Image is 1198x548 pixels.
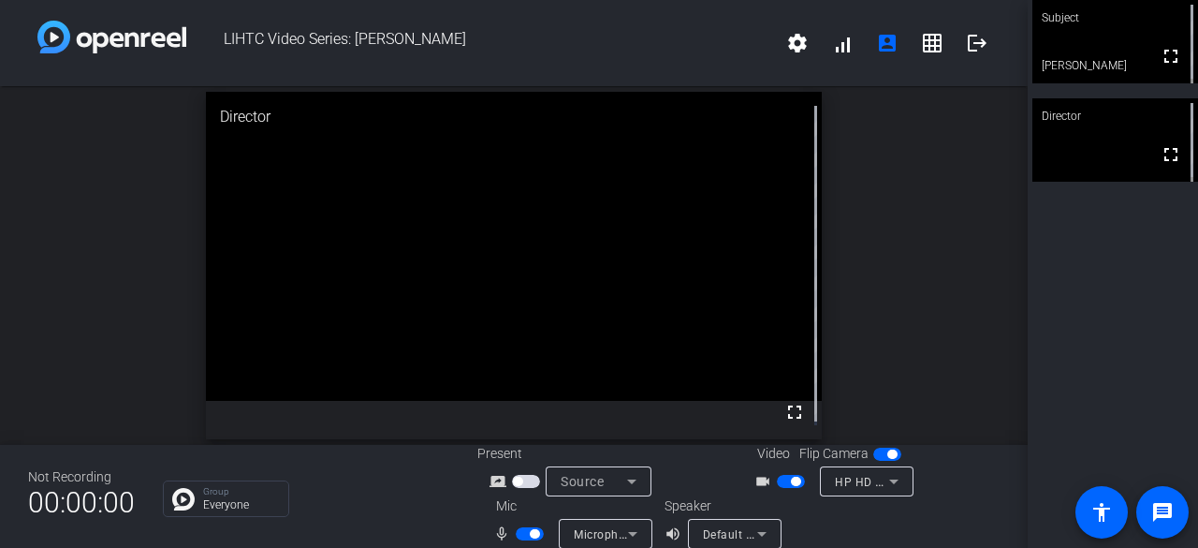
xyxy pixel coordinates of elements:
[172,488,195,511] img: Chat Icon
[489,470,512,493] mat-icon: screen_share_outline
[876,32,898,54] mat-icon: account_box
[966,32,988,54] mat-icon: logout
[1090,501,1113,524] mat-icon: accessibility
[754,470,777,493] mat-icon: videocam_outline
[1032,98,1198,134] div: Director
[921,32,943,54] mat-icon: grid_on
[37,21,186,53] img: white-gradient.svg
[28,467,135,487] div: Not Recording
[477,496,665,516] div: Mic
[835,474,986,489] span: HP HD Camera (04f2:b6c6)
[665,496,777,516] div: Speaker
[820,21,865,66] button: signal_cellular_alt
[206,92,823,142] div: Director
[799,444,869,464] span: Flip Camera
[783,401,806,423] mat-icon: fullscreen
[1160,143,1182,166] mat-icon: fullscreen
[493,523,516,545] mat-icon: mic_none
[574,526,988,541] span: Microphone Array (Intel® Smart Sound Technology for Digital Microphones)
[561,474,604,489] span: Source
[786,32,809,54] mat-icon: settings
[477,444,665,464] div: Present
[203,487,279,496] p: Group
[703,526,905,541] span: Default - Speakers (Realtek(R) Audio)
[757,444,790,464] span: Video
[665,523,687,545] mat-icon: volume_up
[1160,45,1182,67] mat-icon: fullscreen
[203,499,279,511] p: Everyone
[1151,501,1174,524] mat-icon: message
[186,21,775,66] span: LIHTC Video Series: [PERSON_NAME]
[28,480,135,526] span: 00:00:00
